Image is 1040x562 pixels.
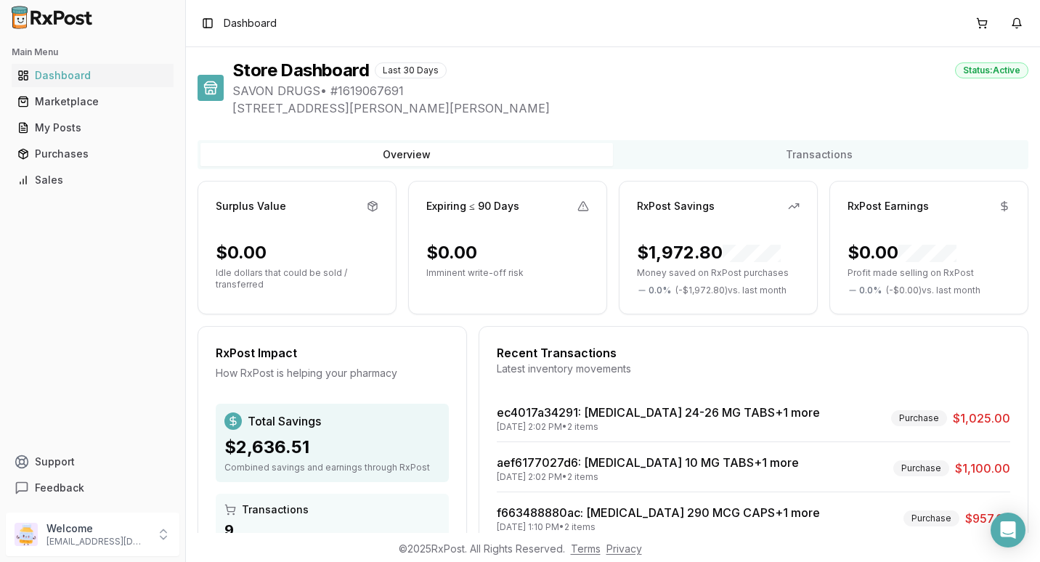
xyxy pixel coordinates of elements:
[6,168,179,192] button: Sales
[497,344,1010,362] div: Recent Transactions
[224,16,277,30] span: Dashboard
[17,94,168,109] div: Marketplace
[6,6,99,29] img: RxPost Logo
[200,143,613,166] button: Overview
[426,267,589,279] p: Imminent write-off risk
[17,147,168,161] div: Purchases
[12,62,174,89] a: Dashboard
[12,167,174,193] a: Sales
[497,405,820,420] a: ec4017a34291: [MEDICAL_DATA] 24-26 MG TABS+1 more
[216,241,267,264] div: $0.00
[649,285,671,296] span: 0.0 %
[886,285,980,296] span: ( - $0.00 ) vs. last month
[232,82,1028,99] span: SAVON DRUGS • # 1619067691
[497,455,799,470] a: aef6177027d6: [MEDICAL_DATA] 10 MG TABS+1 more
[955,460,1010,477] span: $1,100.00
[17,173,168,187] div: Sales
[6,475,179,501] button: Feedback
[637,199,715,213] div: RxPost Savings
[6,449,179,475] button: Support
[17,121,168,135] div: My Posts
[216,199,286,213] div: Surplus Value
[12,141,174,167] a: Purchases
[848,267,1010,279] p: Profit made selling on RxPost
[224,16,277,30] nav: breadcrumb
[35,481,84,495] span: Feedback
[859,285,882,296] span: 0.0 %
[637,241,781,264] div: $1,972.80
[991,513,1025,547] div: Open Intercom Messenger
[675,285,787,296] span: ( - $1,972.80 ) vs. last month
[12,89,174,115] a: Marketplace
[497,362,1010,376] div: Latest inventory movements
[955,62,1028,78] div: Status: Active
[637,267,800,279] p: Money saved on RxPost purchases
[903,510,959,526] div: Purchase
[848,241,956,264] div: $0.00
[497,421,820,433] div: [DATE] 2:02 PM • 2 items
[232,59,369,82] h1: Store Dashboard
[497,521,820,533] div: [DATE] 1:10 PM • 2 items
[965,510,1010,527] span: $957.62
[46,536,147,547] p: [EMAIL_ADDRESS][DOMAIN_NAME]
[497,505,820,520] a: f663488880ac: [MEDICAL_DATA] 290 MCG CAPS+1 more
[17,68,168,83] div: Dashboard
[216,267,378,290] p: Idle dollars that could be sold / transferred
[46,521,147,536] p: Welcome
[248,412,321,430] span: Total Savings
[224,520,440,540] div: 9
[15,523,38,546] img: User avatar
[953,410,1010,427] span: $1,025.00
[426,199,519,213] div: Expiring ≤ 90 Days
[893,460,949,476] div: Purchase
[242,502,309,517] span: Transactions
[6,116,179,139] button: My Posts
[6,64,179,87] button: Dashboard
[6,90,179,113] button: Marketplace
[571,542,601,555] a: Terms
[216,344,449,362] div: RxPost Impact
[6,142,179,166] button: Purchases
[375,62,447,78] div: Last 30 Days
[426,241,477,264] div: $0.00
[224,462,440,473] div: Combined savings and earnings through RxPost
[606,542,642,555] a: Privacy
[891,410,947,426] div: Purchase
[848,199,929,213] div: RxPost Earnings
[613,143,1025,166] button: Transactions
[216,366,449,380] div: How RxPost is helping your pharmacy
[497,471,799,483] div: [DATE] 2:02 PM • 2 items
[12,46,174,58] h2: Main Menu
[232,99,1028,117] span: [STREET_ADDRESS][PERSON_NAME][PERSON_NAME]
[224,436,440,459] div: $2,636.51
[12,115,174,141] a: My Posts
